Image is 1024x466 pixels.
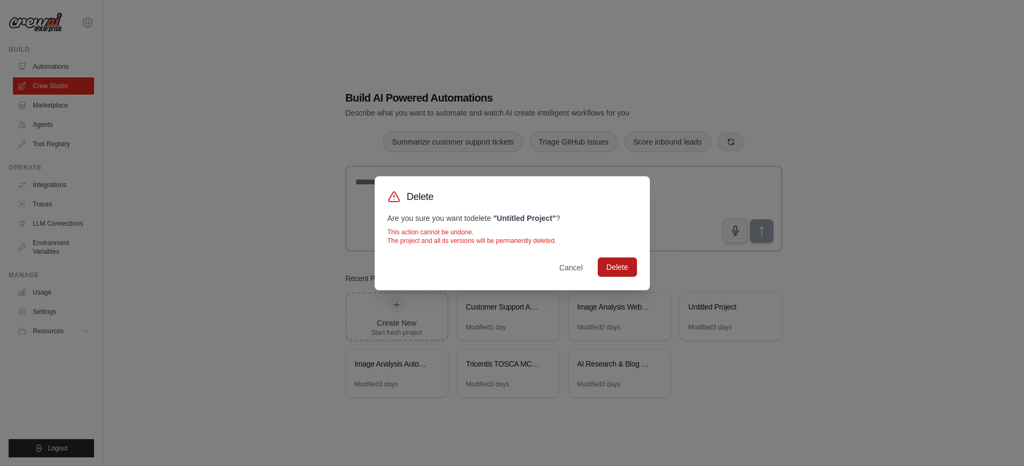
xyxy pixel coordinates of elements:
p: Are you sure you want to delete ? [388,213,637,224]
p: This action cannot be undone. [388,228,637,236]
button: Delete [598,257,636,277]
button: Cancel [550,258,591,277]
p: The project and all its versions will be permanently deleted. [388,236,637,245]
h3: Delete [407,189,434,204]
strong: " Untitled Project " [493,214,556,223]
